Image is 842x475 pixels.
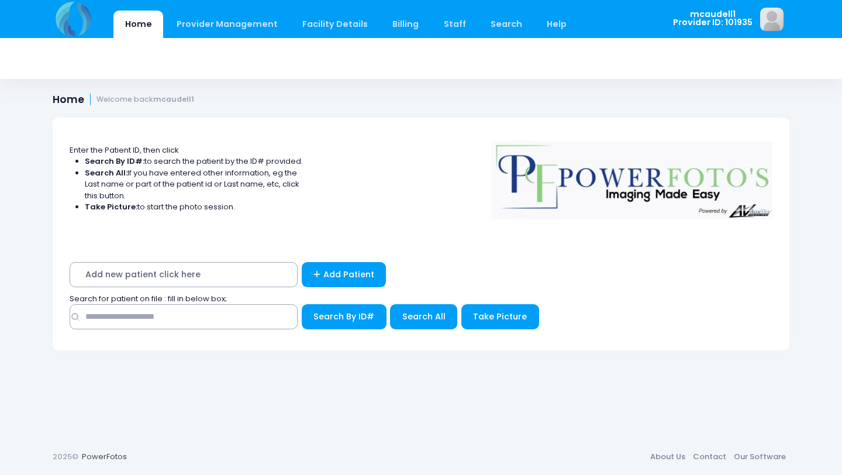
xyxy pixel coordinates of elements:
[85,156,303,167] li: to search the patient by the ID# provided.
[291,11,379,38] a: Facility Details
[381,11,430,38] a: Billing
[82,451,127,462] a: PowerFotos
[461,304,539,329] button: Take Picture
[53,451,78,462] span: 2025©
[760,8,784,31] img: image
[70,144,179,156] span: Enter the Patient ID, then click
[85,167,127,178] strong: Search All:
[730,446,789,467] a: Our Software
[432,11,477,38] a: Staff
[536,11,578,38] a: Help
[479,11,533,38] a: Search
[70,293,227,304] span: Search for patient on file : fill in below box;
[689,446,730,467] a: Contact
[673,10,753,27] span: mcaudell1 Provider ID: 101935
[53,94,194,106] h1: Home
[486,133,778,219] img: Logo
[85,156,144,167] strong: Search By ID#:
[113,11,163,38] a: Home
[313,311,374,322] span: Search By ID#
[85,201,303,213] li: to start the photo session.
[302,304,387,329] button: Search By ID#
[402,311,446,322] span: Search All
[85,167,303,202] li: If you have entered other information, eg the Last name or part of the patient id or Last name, e...
[646,446,689,467] a: About Us
[70,262,298,287] span: Add new patient click here
[302,262,387,287] a: Add Patient
[96,95,194,104] small: Welcome back
[165,11,289,38] a: Provider Management
[390,304,457,329] button: Search All
[473,311,527,322] span: Take Picture
[153,94,194,104] strong: mcaudell1
[85,201,137,212] strong: Take Picture:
